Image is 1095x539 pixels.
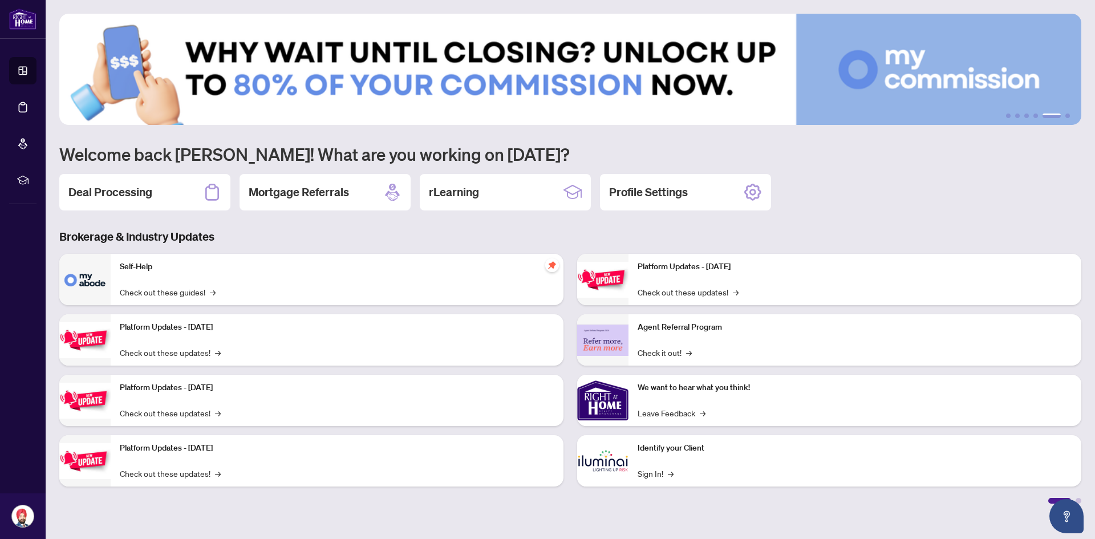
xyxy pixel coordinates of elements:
[59,383,111,419] img: Platform Updates - July 21, 2025
[1015,114,1020,118] button: 2
[1006,114,1011,118] button: 1
[668,467,674,480] span: →
[120,286,216,298] a: Check out these guides!→
[638,467,674,480] a: Sign In!→
[1024,114,1029,118] button: 3
[120,261,554,273] p: Self-Help
[1065,114,1070,118] button: 6
[638,321,1072,334] p: Agent Referral Program
[577,262,628,298] img: Platform Updates - June 23, 2025
[1033,114,1038,118] button: 4
[59,443,111,479] img: Platform Updates - July 8, 2025
[638,407,705,419] a: Leave Feedback→
[638,442,1072,455] p: Identify your Client
[700,407,705,419] span: →
[577,325,628,356] img: Agent Referral Program
[429,184,479,200] h2: rLearning
[577,375,628,426] img: We want to hear what you think!
[120,346,221,359] a: Check out these updates!→
[215,346,221,359] span: →
[215,407,221,419] span: →
[210,286,216,298] span: →
[120,467,221,480] a: Check out these updates!→
[638,382,1072,394] p: We want to hear what you think!
[686,346,692,359] span: →
[1049,499,1084,533] button: Open asap
[733,286,739,298] span: →
[249,184,349,200] h2: Mortgage Referrals
[120,442,554,455] p: Platform Updates - [DATE]
[120,407,221,419] a: Check out these updates!→
[609,184,688,200] h2: Profile Settings
[12,505,34,527] img: Profile Icon
[638,346,692,359] a: Check it out!→
[59,229,1081,245] h3: Brokerage & Industry Updates
[638,286,739,298] a: Check out these updates!→
[638,261,1072,273] p: Platform Updates - [DATE]
[59,322,111,358] img: Platform Updates - September 16, 2025
[215,467,221,480] span: →
[577,435,628,487] img: Identify your Client
[1043,114,1061,118] button: 5
[545,258,559,272] span: pushpin
[59,14,1081,125] img: Slide 4
[59,143,1081,165] h1: Welcome back [PERSON_NAME]! What are you working on [DATE]?
[120,321,554,334] p: Platform Updates - [DATE]
[9,9,36,30] img: logo
[68,184,152,200] h2: Deal Processing
[120,382,554,394] p: Platform Updates - [DATE]
[59,254,111,305] img: Self-Help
